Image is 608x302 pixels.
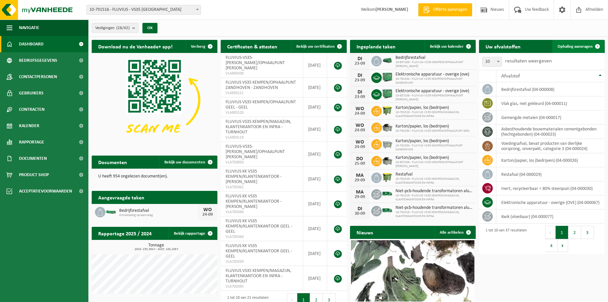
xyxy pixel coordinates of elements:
[496,110,605,125] td: gemengde metalen (04-000017)
[226,71,298,76] span: VLA903438
[303,97,327,117] td: [DATE]
[501,74,520,79] span: Afvalstof
[432,7,469,13] span: Offerte aanvragen
[353,161,366,166] div: 25-09
[19,167,49,183] span: Product Shop
[296,44,335,49] span: Bekijk uw certificaten
[552,40,604,53] a: Ophaling aanvragen
[396,177,472,185] span: 10-791519 - FLUVIUS VS35 KEMPEN/MAGAZIJN, KLANTENKANTOOR EN INFRA
[226,80,296,90] span: FLUVIUS VS35 KEMPEN/OPHAALPUNT ZANDHOVEN - ZANDHOVEN
[95,23,130,33] span: Vestigingen
[396,55,472,60] span: Bedrijfsrestafval
[92,40,179,53] h2: Download nu de Vanheede+ app!
[226,234,298,240] span: VLA703360
[291,40,346,53] a: Bekijk uw certificaten
[496,210,605,224] td: kwik (vloeibaar) (04-000077)
[350,40,402,53] h2: Ingeplande taken
[226,144,285,159] span: FLUVIUS-VS35-[PERSON_NAME]/OPHAALPUNT [PERSON_NAME]
[226,194,282,209] span: FLUVIUS KK VS35 KEMPEN/KLANTENKANTOOR - [PERSON_NAME]
[95,243,217,251] h3: Tonnage
[353,111,366,116] div: 24-09
[221,40,284,53] h2: Certificaten & attesten
[505,59,552,64] label: resultaten weergeven
[496,139,605,153] td: voedingsafval, bevat producten van dierlijke oorsprong, onverpakt, categorie 3 (04-000024)
[98,174,211,179] p: U heeft 954 ongelezen document(en).
[19,183,72,199] span: Acceptatievoorwaarden
[303,266,327,291] td: [DATE]
[382,205,393,216] img: BL-SO-LV
[353,178,366,183] div: 29-09
[382,155,393,166] img: WB-5000-GAL-GY-01
[19,85,44,101] span: Gebruikers
[382,105,393,116] img: WB-1100-HPE-GN-50
[19,150,47,167] span: Documenten
[19,36,44,52] span: Dashboard
[396,129,470,133] span: 10-791530 - FLUVIUS VS35 KEMPEN/OPHAALPUNT GEEL
[226,100,296,110] span: FLUVIUS VS35 KEMPEN/OPHAALPUNT GEEL - GEEL
[226,110,298,115] span: VLA903120
[226,268,291,284] span: FLUVIUS VS35 KEMPEN/MAGAZIJN, KLANTENKANTOOR EN INFRA - TURNHOUT
[556,226,568,239] button: 1
[483,57,502,66] span: 10
[382,188,393,199] img: BL-SO-LV
[191,44,205,49] span: Verberg
[382,58,393,63] img: HK-XK-22-GN-00
[105,209,117,214] img: HK-XC-10-GN-00
[169,227,217,240] a: Bekijk rapportage
[303,241,327,266] td: [DATE]
[418,3,472,16] a: Offerte aanvragen
[496,153,605,167] td: karton/papier, los (bedrijven) (04-000026)
[303,53,327,78] td: [DATE]
[382,88,393,99] img: PB-HB-1400-HPE-GN-01
[396,189,472,194] span: Niet-pcb-houdende transformatoren alu/cu wikkelingen
[382,172,393,183] img: WB-1100-HPE-GN-50
[396,172,472,177] span: Restafval
[482,225,527,253] div: 1 tot 10 van 37 resultaten
[164,160,205,164] span: Bekijk uw documenten
[226,243,292,259] span: FLUVIUS KK VS35 KEMPEN/KLANTENKANTOOR GEEL - GEEL
[396,77,472,85] span: 10-791534 - FLUVIUS VS35 KEMPEN/OPHAALPUNT ZANDHOVEN
[353,95,366,99] div: 23-09
[201,207,214,212] div: WO
[545,239,558,252] button: 4
[353,78,366,83] div: 23-09
[226,219,292,234] span: FLUVIUS KK VS35 KEMPEN/KLANTENKANTOOR GEEL - GEEL
[353,211,366,216] div: 30-09
[558,239,568,252] button: Next
[353,145,366,149] div: 24-09
[226,135,298,140] span: VLA903119
[482,57,502,67] span: 10
[86,5,201,15] span: 10-791516 - FLUVIUS - VS35 KEMPEN
[396,60,472,68] span: 10-857206 - FLUVIUS-VS35-KEMPEN/OPHAALPUNT [PERSON_NAME]
[396,210,472,218] span: 10-791519 - FLUVIUS VS35 KEMPEN/MAGAZIJN, KLANTENKANTOOR EN INFRA
[353,156,366,161] div: DO
[496,167,605,181] td: restafval (04-000029)
[119,208,198,213] span: Bedrijfsrestafval
[353,190,366,195] div: MA
[303,167,327,192] td: [DATE]
[226,259,298,264] span: VLA703339
[303,142,327,167] td: [DATE]
[186,40,217,53] button: Verberg
[201,212,214,217] div: 24-09
[376,7,408,12] strong: [PERSON_NAME]
[396,105,472,110] span: Karton/papier, los (bedrijven)
[396,205,472,210] span: Niet-pcb-houdende transformatoren alu/cu wikkelingen
[353,173,366,178] div: MA
[226,119,291,135] span: FLUVIUS VS35 KEMPEN/MAGAZIJN, KLANTENKANTOOR EN INFRA - TURNHOUT
[159,156,217,169] a: Bekijk uw documenten
[19,20,39,36] span: Navigatie
[353,128,366,133] div: 24-09
[350,226,379,239] h2: Nieuws
[396,144,472,152] span: 10-791534 - FLUVIUS VS35 KEMPEN/OPHAALPUNT ZANDHOVEN
[92,156,134,168] h2: Documenten
[116,26,130,30] count: (28/42)
[19,101,45,118] span: Contracten
[353,123,366,128] div: WO
[396,155,472,160] span: Karton/papier, los (bedrijven)
[496,82,605,96] td: bedrijfsrestafval (04-000008)
[382,138,393,149] img: WB-2500-GAL-GY-01
[226,169,282,184] span: FLUVIUS KK VS35 KEMPEN/KLANTENKANTOOR - [PERSON_NAME]
[558,44,593,49] span: Ophaling aanvragen
[226,91,298,96] span: VLA903121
